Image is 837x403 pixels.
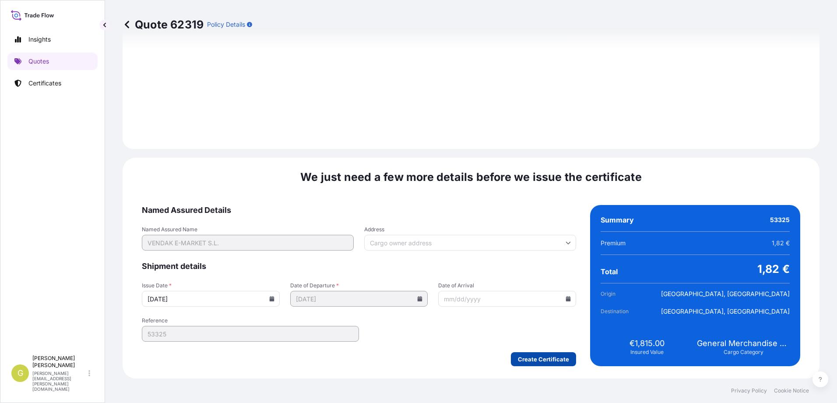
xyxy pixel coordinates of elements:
span: Summary [601,216,634,224]
span: Origin [601,290,650,298]
p: Insights [28,35,51,44]
span: Total [601,267,618,276]
span: Date of Arrival [438,282,576,289]
span: Address [364,226,576,233]
a: Cookie Notice [774,387,809,394]
input: mm/dd/yyyy [438,291,576,307]
span: Issue Date [142,282,280,289]
input: Cargo owner address [364,235,576,251]
input: mm/dd/yyyy [290,291,428,307]
p: [PERSON_NAME][EMAIL_ADDRESS][PERSON_NAME][DOMAIN_NAME] [32,371,87,392]
a: Quotes [7,53,98,70]
span: Date of Departure [290,282,428,289]
input: mm/dd/yyyy [142,291,280,307]
span: We just need a few more details before we issue the certificate [300,170,642,184]
p: Quote 62319 [123,18,204,32]
span: [GEOGRAPHIC_DATA], [GEOGRAPHIC_DATA] [661,307,790,316]
span: Insured Value [630,349,664,356]
button: Create Certificate [511,352,576,366]
span: Named Assured Name [142,226,354,233]
a: Insights [7,31,98,48]
span: Cargo Category [724,349,763,356]
span: 1,82 € [757,262,790,276]
a: Certificates [7,74,98,92]
p: [PERSON_NAME] [PERSON_NAME] [32,355,87,369]
a: Privacy Policy [731,387,767,394]
p: Create Certificate [518,355,569,364]
span: Named Assured Details [142,205,576,216]
p: Certificates [28,79,61,88]
span: [GEOGRAPHIC_DATA], [GEOGRAPHIC_DATA] [661,290,790,298]
span: Premium [601,239,626,247]
span: G [18,369,23,378]
input: Your internal reference [142,326,359,342]
span: General Merchandise well packed for safe transport of goods [697,338,790,349]
p: Quotes [28,57,49,66]
span: €1,815.00 [630,338,665,349]
span: Shipment details [142,261,576,272]
span: Reference [142,317,359,324]
span: 53325 [770,216,790,224]
span: Destination [601,307,650,316]
span: 1,82 € [772,239,790,247]
p: Policy Details [207,20,245,29]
